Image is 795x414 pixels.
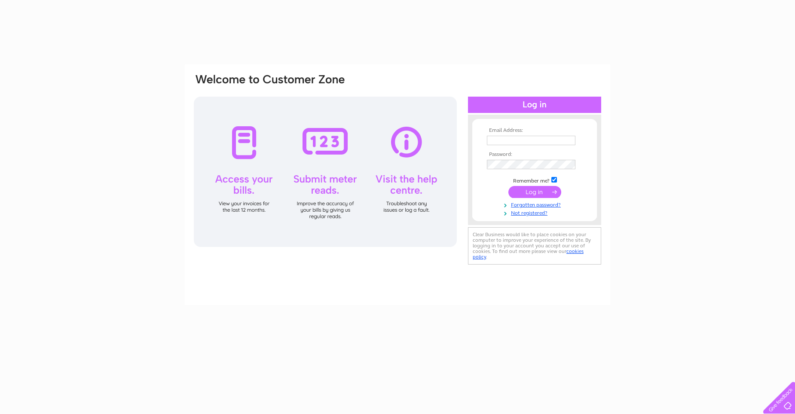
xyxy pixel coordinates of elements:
div: Clear Business would like to place cookies on your computer to improve your experience of the sit... [468,227,601,265]
th: Email Address: [485,128,584,134]
a: cookies policy [473,248,584,260]
th: Password: [485,152,584,158]
input: Submit [508,186,561,198]
a: Not registered? [487,208,584,216]
td: Remember me? [485,176,584,184]
a: Forgotten password? [487,200,584,208]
